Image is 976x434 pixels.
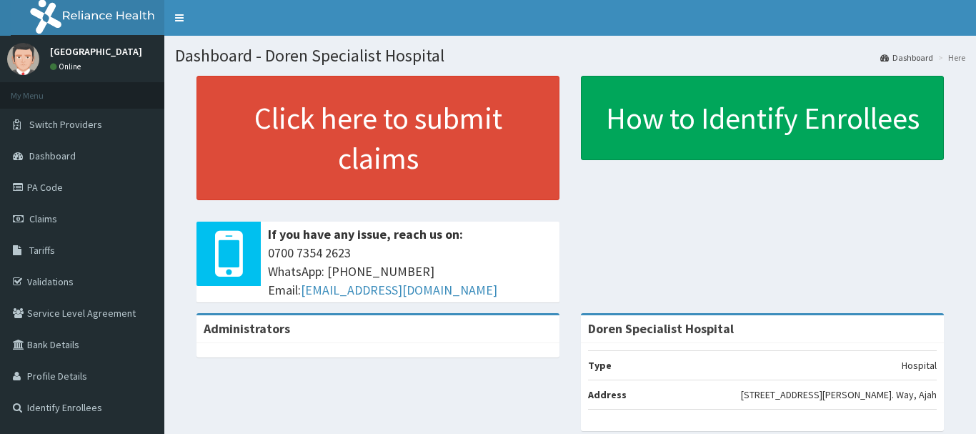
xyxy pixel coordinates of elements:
p: [GEOGRAPHIC_DATA] [50,46,142,56]
span: Tariffs [29,244,55,257]
a: [EMAIL_ADDRESS][DOMAIN_NAME] [301,282,497,298]
a: How to Identify Enrollees [581,76,944,160]
h1: Dashboard - Doren Specialist Hospital [175,46,965,65]
a: Dashboard [880,51,933,64]
b: Address [588,388,627,401]
span: Claims [29,212,57,225]
b: If you have any issue, reach us on: [268,226,463,242]
span: 0700 7354 2623 WhatsApp: [PHONE_NUMBER] Email: [268,244,552,299]
p: [STREET_ADDRESS][PERSON_NAME]. Way, Ajah [741,388,937,402]
a: Click here to submit claims [196,76,559,200]
p: Hospital [902,358,937,373]
li: Here [935,51,965,64]
b: Type [588,359,612,372]
span: Dashboard [29,149,76,162]
a: Online [50,61,84,71]
strong: Doren Specialist Hospital [588,320,734,337]
span: Switch Providers [29,118,102,131]
img: User Image [7,43,39,75]
b: Administrators [204,320,290,337]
